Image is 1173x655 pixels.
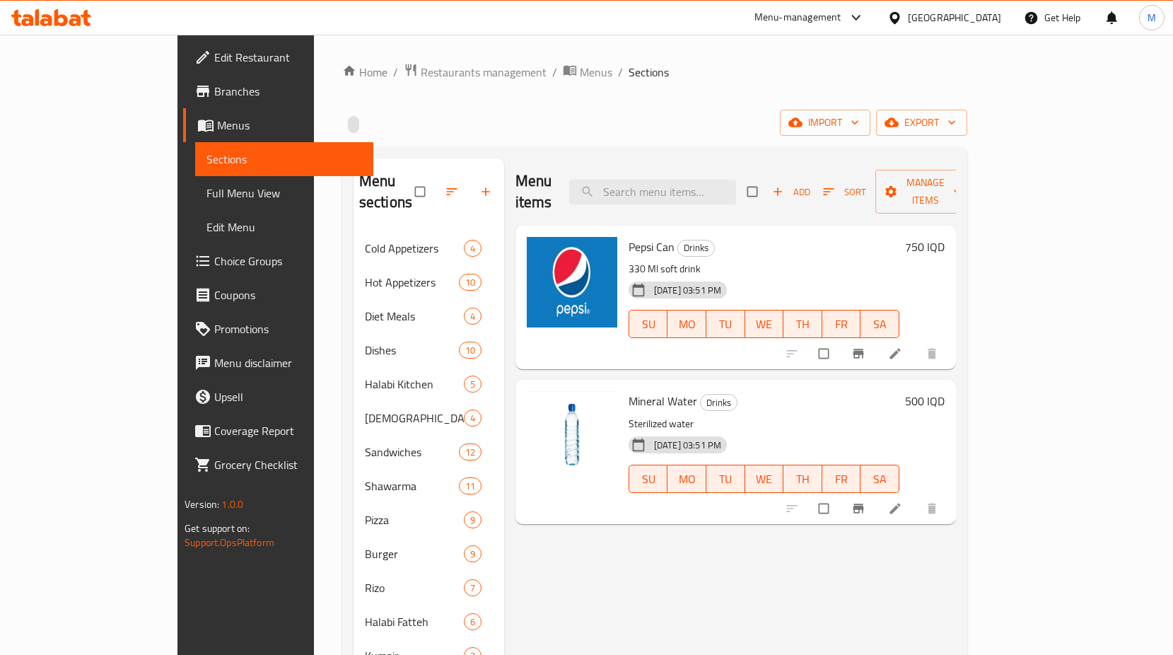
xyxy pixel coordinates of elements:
[407,178,436,205] span: Select all sections
[648,284,727,297] span: [DATE] 03:51 PM
[783,310,822,338] button: TH
[221,495,243,514] span: 1.0.0
[739,178,769,205] span: Select section
[365,342,459,359] div: Dishes
[667,310,706,338] button: MO
[217,117,362,134] span: Menus
[860,465,899,493] button: SA
[404,63,547,81] a: Restaurants management
[460,276,481,289] span: 10
[365,444,459,460] span: Sandwiches
[629,465,667,493] button: SU
[183,108,373,142] a: Menus
[745,465,784,493] button: WE
[354,469,504,503] div: Shawarma11
[648,439,727,452] span: [DATE] 03:51 PM
[365,579,464,596] span: Rizo
[464,410,482,427] div: items
[810,340,840,367] span: Select to update
[673,469,701,489] span: MO
[365,308,464,325] span: Diet Meals
[580,64,612,81] span: Menus
[354,231,504,265] div: Cold Appetizers4
[354,605,504,639] div: Halabi Fatteh6
[712,314,740,335] span: TU
[214,253,362,269] span: Choice Groups
[465,310,481,323] span: 4
[888,502,905,516] a: Edit menu item
[464,376,482,393] div: items
[354,299,504,333] div: Diet Meals4
[783,465,822,493] button: TH
[214,83,362,100] span: Branches
[365,240,464,257] span: Cold Appetizers
[354,367,504,401] div: Halabi Kitchen5
[354,571,504,605] div: Rizo7
[822,465,861,493] button: FR
[464,579,482,596] div: items
[465,514,481,527] span: 9
[206,219,362,236] span: Edit Menu
[421,64,547,81] span: Restaurants management
[819,181,870,203] button: Sort
[183,380,373,414] a: Upsell
[195,210,373,244] a: Edit Menu
[464,511,482,528] div: items
[791,114,859,132] span: import
[464,545,482,562] div: items
[875,170,976,214] button: Manage items
[828,469,856,489] span: FR
[354,333,504,367] div: Dishes10
[700,394,737,411] div: Drinks
[552,64,557,81] li: /
[916,338,950,369] button: delete
[754,9,841,26] div: Menu-management
[866,314,894,335] span: SA
[183,312,373,346] a: Promotions
[629,390,697,412] span: Mineral Water
[464,613,482,630] div: items
[365,410,464,427] span: [DEMOGRAPHIC_DATA] kibbeh Meals
[828,314,856,335] span: FR
[751,469,778,489] span: WE
[365,410,464,427] div: Halabi kibbeh Meals
[214,422,362,439] span: Coverage Report
[365,545,464,562] div: Burger
[712,469,740,489] span: TU
[629,415,899,433] p: Sterilized water
[206,185,362,202] span: Full Menu View
[206,151,362,168] span: Sections
[745,310,784,338] button: WE
[464,308,482,325] div: items
[810,495,840,522] span: Select to update
[214,286,362,303] span: Coupons
[185,533,274,552] a: Support.OpsPlatform
[905,237,945,257] h6: 750 IQD
[860,310,899,338] button: SA
[354,503,504,537] div: Pizza9
[465,615,481,629] span: 6
[365,376,464,393] span: Halabi Kitchen
[354,401,504,435] div: [DEMOGRAPHIC_DATA] kibbeh Meals4
[465,547,481,561] span: 9
[629,310,667,338] button: SU
[789,314,817,335] span: TH
[629,236,675,257] span: Pepsi Can
[563,63,612,81] a: Menus
[706,465,745,493] button: TU
[888,347,905,361] a: Edit menu item
[465,378,481,391] span: 5
[629,260,899,278] p: 330 Ml soft drink
[183,244,373,278] a: Choice Groups
[195,176,373,210] a: Full Menu View
[354,265,504,299] div: Hot Appetizers10
[214,320,362,337] span: Promotions
[470,176,504,207] button: Add section
[185,519,250,538] span: Get support on:
[459,342,482,359] div: items
[772,184,810,200] span: Add
[365,274,459,291] div: Hot Appetizers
